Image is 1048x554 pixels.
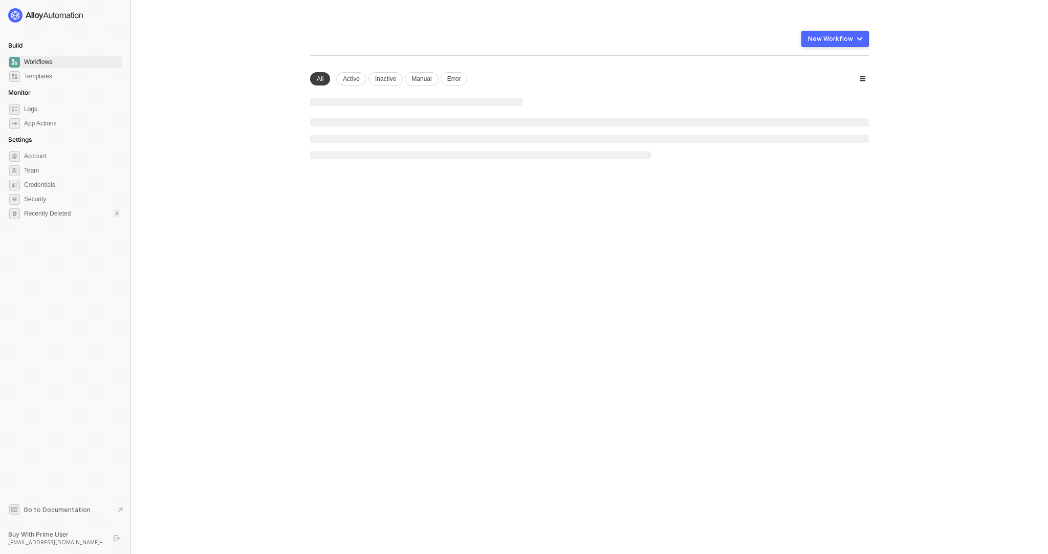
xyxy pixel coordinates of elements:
[336,72,366,86] div: Active
[8,8,122,23] a: logo
[24,70,120,82] span: Templates
[368,72,403,86] div: Inactive
[801,31,869,47] button: New Workflow
[24,56,120,68] span: Workflows
[8,136,32,143] span: Settings
[114,209,120,218] div: 0
[808,35,853,43] div: New Workflow
[9,504,19,515] span: documentation
[24,505,91,514] span: Go to Documentation
[24,164,120,177] span: Team
[9,57,20,68] span: dashboard
[9,194,20,205] span: security
[114,535,120,541] span: logout
[24,150,120,162] span: Account
[310,72,330,86] div: All
[9,118,20,129] span: icon-app-actions
[9,151,20,162] span: settings
[24,179,120,191] span: Credentials
[9,208,20,219] span: settings
[24,119,56,128] div: App Actions
[8,539,104,546] div: [EMAIL_ADDRESS][DOMAIN_NAME] •
[9,165,20,176] span: team
[9,180,20,190] span: credentials
[8,8,84,23] img: logo
[441,72,468,86] div: Error
[8,530,104,539] div: Buy With Prime User
[24,193,120,205] span: Security
[24,209,71,218] span: Recently Deleted
[8,503,123,516] a: Knowledge Base
[9,104,20,115] span: icon-logs
[8,89,31,96] span: Monitor
[115,505,125,515] span: document-arrow
[9,71,20,82] span: marketplace
[8,41,23,49] span: Build
[405,72,438,86] div: Manual
[24,103,120,115] span: Logs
